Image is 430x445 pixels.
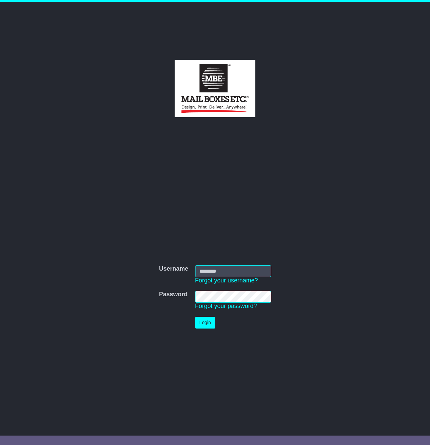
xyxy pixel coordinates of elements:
[195,303,257,309] a: Forgot your password?
[195,277,258,284] a: Forgot your username?
[175,60,255,117] img: Lillypods Pty Ltd
[195,317,215,329] button: Login
[159,265,188,273] label: Username
[159,291,187,298] label: Password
